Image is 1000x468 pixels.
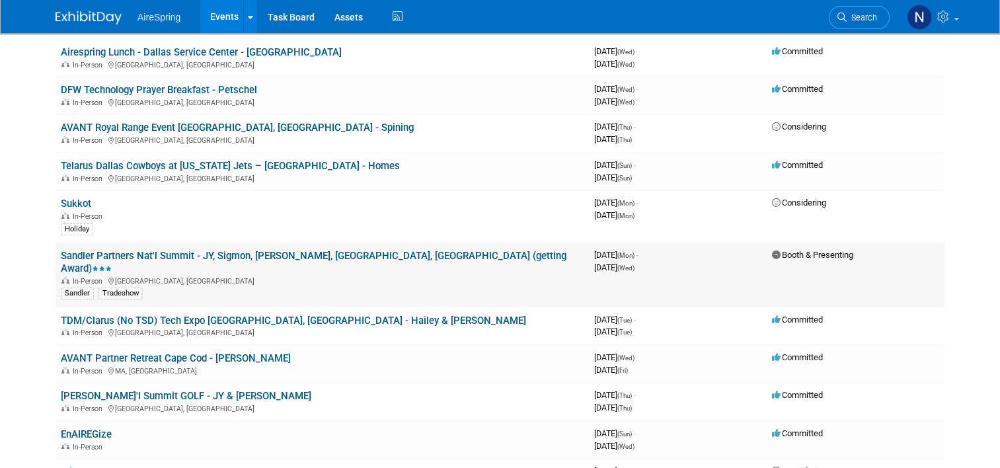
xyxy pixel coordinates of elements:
[594,441,635,451] span: [DATE]
[594,122,636,132] span: [DATE]
[594,390,636,400] span: [DATE]
[61,61,69,67] img: In-Person Event
[61,315,526,327] a: TDM/Clarus (No TSD) Tech Expo [GEOGRAPHIC_DATA], [GEOGRAPHIC_DATA] - Hailey & [PERSON_NAME]
[73,98,106,107] span: In-Person
[617,443,635,450] span: (Wed)
[73,277,106,286] span: In-Person
[617,317,632,324] span: (Tue)
[61,443,69,449] img: In-Person Event
[594,262,635,272] span: [DATE]
[73,175,106,183] span: In-Person
[594,315,636,325] span: [DATE]
[61,175,69,181] img: In-Person Event
[634,315,636,325] span: -
[907,5,932,30] img: Natalie Pyron
[61,288,94,299] div: Sandler
[61,212,69,219] img: In-Person Event
[61,223,93,235] div: Holiday
[61,275,584,286] div: [GEOGRAPHIC_DATA], [GEOGRAPHIC_DATA]
[617,329,632,336] span: (Tue)
[61,352,291,364] a: AVANT Partner Retreat Cape Cod - [PERSON_NAME]
[61,367,69,373] img: In-Person Event
[829,6,890,29] a: Search
[772,160,823,170] span: Committed
[772,198,826,208] span: Considering
[594,352,638,362] span: [DATE]
[617,48,635,56] span: (Wed)
[61,405,69,411] img: In-Person Event
[594,59,635,69] span: [DATE]
[772,84,823,94] span: Committed
[617,430,632,438] span: (Sun)
[772,352,823,362] span: Committed
[634,160,636,170] span: -
[847,13,877,22] span: Search
[56,11,122,24] img: ExhibitDay
[636,352,638,362] span: -
[772,315,823,325] span: Committed
[98,288,143,299] div: Tradeshow
[617,124,632,131] span: (Thu)
[594,250,638,260] span: [DATE]
[61,84,257,96] a: DFW Technology Prayer Breakfast - Petschel
[594,327,632,336] span: [DATE]
[594,403,632,412] span: [DATE]
[617,405,632,412] span: (Thu)
[772,390,823,400] span: Committed
[617,61,635,68] span: (Wed)
[61,277,69,284] img: In-Person Event
[61,365,584,375] div: MA, [GEOGRAPHIC_DATA]
[73,61,106,69] span: In-Person
[594,198,638,208] span: [DATE]
[636,46,638,56] span: -
[61,97,584,107] div: [GEOGRAPHIC_DATA], [GEOGRAPHIC_DATA]
[617,392,632,399] span: (Thu)
[61,329,69,335] img: In-Person Event
[594,97,635,106] span: [DATE]
[617,162,632,169] span: (Sun)
[61,403,584,413] div: [GEOGRAPHIC_DATA], [GEOGRAPHIC_DATA]
[73,212,106,221] span: In-Person
[634,428,636,438] span: -
[61,160,400,172] a: Telarus Dallas Cowboys at [US_STATE] Jets – [GEOGRAPHIC_DATA] - Homes
[617,264,635,272] span: (Wed)
[61,98,69,105] img: In-Person Event
[636,198,638,208] span: -
[61,59,584,69] div: [GEOGRAPHIC_DATA], [GEOGRAPHIC_DATA]
[634,390,636,400] span: -
[617,252,635,259] span: (Mon)
[594,84,638,94] span: [DATE]
[617,212,635,219] span: (Mon)
[73,329,106,337] span: In-Person
[594,134,632,144] span: [DATE]
[137,12,180,22] span: AireSpring
[594,365,628,375] span: [DATE]
[73,136,106,145] span: In-Person
[73,443,106,451] span: In-Person
[61,173,584,183] div: [GEOGRAPHIC_DATA], [GEOGRAPHIC_DATA]
[73,405,106,413] span: In-Person
[61,46,342,58] a: Airespring Lunch - Dallas Service Center - [GEOGRAPHIC_DATA]
[617,200,635,207] span: (Mon)
[636,250,638,260] span: -
[61,250,566,274] a: Sandler Partners Nat'l Summit - JY, Sigmon, [PERSON_NAME], [GEOGRAPHIC_DATA], [GEOGRAPHIC_DATA] (...
[61,136,69,143] img: In-Person Event
[594,160,636,170] span: [DATE]
[594,428,636,438] span: [DATE]
[73,367,106,375] span: In-Person
[61,134,584,145] div: [GEOGRAPHIC_DATA], [GEOGRAPHIC_DATA]
[772,428,823,438] span: Committed
[772,122,826,132] span: Considering
[61,327,584,337] div: [GEOGRAPHIC_DATA], [GEOGRAPHIC_DATA]
[634,122,636,132] span: -
[617,136,632,143] span: (Thu)
[772,250,853,260] span: Booth & Presenting
[772,46,823,56] span: Committed
[61,122,414,134] a: AVANT Royal Range Event [GEOGRAPHIC_DATA], [GEOGRAPHIC_DATA] - Spining
[594,210,635,220] span: [DATE]
[636,84,638,94] span: -
[617,367,628,374] span: (Fri)
[617,175,632,182] span: (Sun)
[617,354,635,362] span: (Wed)
[594,173,632,182] span: [DATE]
